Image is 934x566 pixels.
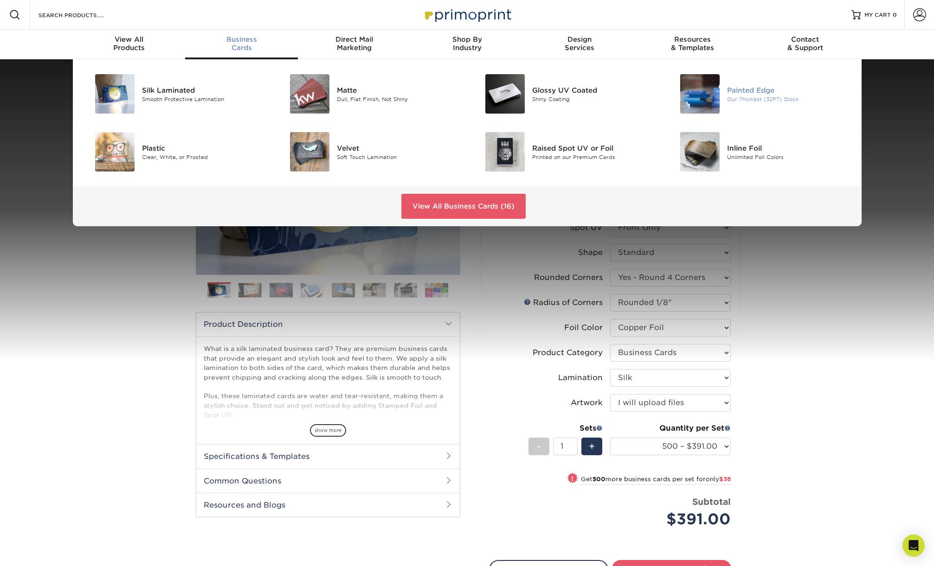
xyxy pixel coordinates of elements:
[528,423,603,434] div: Sets
[636,35,749,52] div: & Templates
[749,35,862,44] span: Contact
[617,508,731,530] div: $391.00
[142,153,265,161] div: Clear, White, or Frosted
[669,70,850,117] a: Painted Edge Business Cards Painted Edge Our Thickest (32PT) Stock
[298,30,411,59] a: Direct MailMarketing
[95,132,135,172] img: Plastic Business Cards
[411,35,523,52] div: Industry
[532,95,655,103] div: Shiny Coating
[727,85,850,95] div: Painted Edge
[290,74,329,114] img: Matte Business Cards
[142,95,265,103] div: Smooth Protective Lamination
[636,30,749,59] a: Resources& Templates
[142,143,265,153] div: Plastic
[474,128,656,175] a: Raised Spot UV or Foil Business Cards Raised Spot UV or Foil Printed on our Premium Cards
[523,35,636,44] span: Design
[421,5,514,25] img: Primoprint
[680,132,720,172] img: Inline Foil Business Cards
[532,153,655,161] div: Printed on our Premium Cards
[593,476,605,483] strong: 500
[636,35,749,44] span: Resources
[571,474,573,483] span: !
[298,35,411,52] div: Marketing
[749,35,862,52] div: & Support
[411,30,523,59] a: Shop ByIndustry
[279,128,460,175] a: Velvet Business Cards Velvet Soft Touch Lamination
[95,74,135,114] img: Silk Laminated Business Cards
[196,469,460,493] h2: Common Questions
[337,95,460,103] div: Dull, Flat Finish, Not Shiny
[142,85,265,95] div: Silk Laminated
[727,153,850,161] div: Unlimited Foil Colors
[337,143,460,153] div: Velvet
[411,35,523,44] span: Shop By
[706,476,731,483] span: only
[196,444,460,468] h2: Specifications & Templates
[84,70,265,117] a: Silk Laminated Business Cards Silk Laminated Smooth Protective Lamination
[610,423,731,434] div: Quantity per Set
[571,397,603,408] div: Artwork
[310,424,346,437] span: show more
[523,30,636,59] a: DesignServices
[485,132,525,172] img: Raised Spot UV or Foil Business Cards
[38,9,128,20] input: SEARCH PRODUCTS.....
[537,439,541,453] span: -
[692,496,731,507] strong: Subtotal
[337,85,460,95] div: Matte
[185,35,298,44] span: Business
[337,153,460,161] div: Soft Touch Lamination
[532,143,655,153] div: Raised Spot UV or Foil
[84,128,265,175] a: Plastic Business Cards Plastic Clear, White, or Frosted
[401,194,526,219] a: View All Business Cards (16)
[719,476,731,483] span: $38
[589,439,595,453] span: +
[902,534,925,557] div: Open Intercom Messenger
[749,30,862,59] a: Contact& Support
[680,74,720,114] img: Painted Edge Business Cards
[185,30,298,59] a: BusinessCards
[196,493,460,517] h2: Resources and Blogs
[669,128,850,175] a: Inline Foil Business Cards Inline Foil Unlimited Foil Colors
[727,95,850,103] div: Our Thickest (32PT) Stock
[185,35,298,52] div: Cards
[581,476,731,485] small: Get more business cards per set for
[558,372,603,383] div: Lamination
[73,35,186,52] div: Products
[864,11,891,19] span: MY CART
[298,35,411,44] span: Direct Mail
[523,35,636,52] div: Services
[727,143,850,153] div: Inline Foil
[893,12,897,18] span: 0
[485,74,525,114] img: Glossy UV Coated Business Cards
[73,30,186,59] a: View AllProducts
[532,85,655,95] div: Glossy UV Coated
[290,132,329,172] img: Velvet Business Cards
[73,35,186,44] span: View All
[474,70,656,117] a: Glossy UV Coated Business Cards Glossy UV Coated Shiny Coating
[279,70,460,117] a: Matte Business Cards Matte Dull, Flat Finish, Not Shiny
